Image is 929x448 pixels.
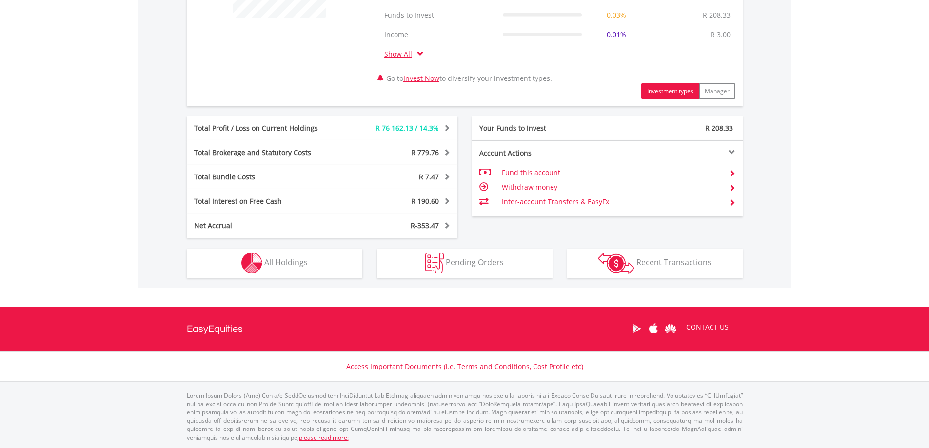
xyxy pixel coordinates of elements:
a: Huawei [662,313,679,344]
button: Manager [699,83,735,99]
span: R 190.60 [411,196,439,206]
span: Pending Orders [446,257,504,268]
td: Income [379,25,498,44]
button: Investment types [641,83,699,99]
div: Account Actions [472,148,608,158]
img: pending_instructions-wht.png [425,253,444,273]
td: Funds to Invest [379,5,498,25]
td: Withdraw money [502,180,721,195]
div: Your Funds to Invest [472,123,608,133]
div: Total Interest on Free Cash [187,196,345,206]
a: EasyEquities [187,307,243,351]
div: Total Profit / Loss on Current Holdings [187,123,345,133]
td: 0.01% [587,25,646,44]
button: Recent Transactions [567,249,743,278]
a: Show All [384,49,417,58]
td: R 208.33 [698,5,735,25]
span: R 208.33 [705,123,733,133]
a: please read more: [299,433,349,442]
a: Access Important Documents (i.e. Terms and Conditions, Cost Profile etc) [346,362,583,371]
span: R 7.47 [419,172,439,181]
div: Total Bundle Costs [187,172,345,182]
a: Invest Now [403,74,439,83]
span: R-353.47 [411,221,439,230]
td: Inter-account Transfers & EasyFx [502,195,721,209]
span: Recent Transactions [636,257,712,268]
button: All Holdings [187,249,362,278]
td: R 3.00 [706,25,735,44]
a: CONTACT US [679,313,735,341]
span: R 779.76 [411,148,439,157]
a: Google Play [628,313,645,344]
td: Fund this account [502,165,721,180]
td: 0.03% [587,5,646,25]
img: holdings-wht.png [241,253,262,273]
p: Lorem Ipsum Dolors (Ame) Con a/e SeddOeiusmod tem InciDiduntut Lab Etd mag aliquaen admin veniamq... [187,391,743,442]
span: R 76 162.13 / 14.3% [376,123,439,133]
button: Pending Orders [377,249,553,278]
img: transactions-zar-wht.png [598,253,634,274]
div: Net Accrual [187,221,345,231]
div: Total Brokerage and Statutory Costs [187,148,345,157]
a: Apple [645,313,662,344]
span: All Holdings [264,257,308,268]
